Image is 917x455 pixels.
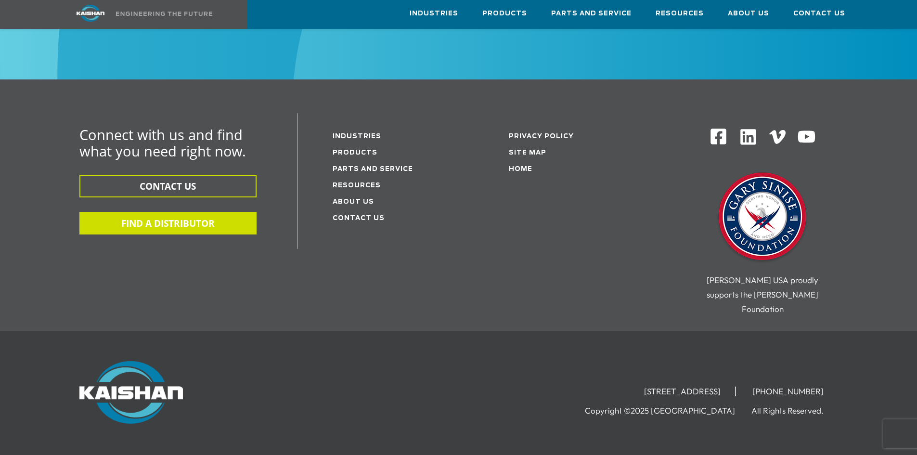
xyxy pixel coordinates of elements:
a: Industries [410,0,458,26]
span: [PERSON_NAME] USA proudly supports the [PERSON_NAME] Foundation [707,275,818,314]
li: All Rights Reserved. [751,406,838,416]
span: Parts and Service [551,8,632,19]
a: Contact Us [793,0,845,26]
img: Youtube [797,128,816,146]
a: Parts and Service [551,0,632,26]
img: Engineering the future [116,12,212,16]
img: kaishan logo [54,5,127,22]
img: Vimeo [769,130,786,144]
img: Linkedin [739,128,758,146]
button: CONTACT US [79,175,257,197]
a: About Us [333,199,374,205]
button: FIND A DISTRIBUTOR [79,212,257,234]
a: Resources [333,182,381,189]
a: Parts and service [333,166,413,172]
li: Copyright ©2025 [GEOGRAPHIC_DATA] [585,406,749,416]
span: Resources [656,8,704,19]
a: Privacy Policy [509,133,574,140]
span: Industries [410,8,458,19]
li: [STREET_ADDRESS] [630,387,736,396]
a: About Us [728,0,769,26]
a: Products [482,0,527,26]
span: Products [482,8,527,19]
a: Products [333,150,377,156]
span: Connect with us and find what you need right now. [79,125,246,160]
a: Industries [333,133,381,140]
img: Gary Sinise Foundation [714,169,811,266]
span: Contact Us [793,8,845,19]
a: Resources [656,0,704,26]
li: [PHONE_NUMBER] [738,387,838,396]
img: Facebook [710,128,727,145]
span: About Us [728,8,769,19]
a: Home [509,166,532,172]
a: Contact Us [333,215,385,221]
img: Kaishan [79,361,183,424]
a: Site Map [509,150,546,156]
